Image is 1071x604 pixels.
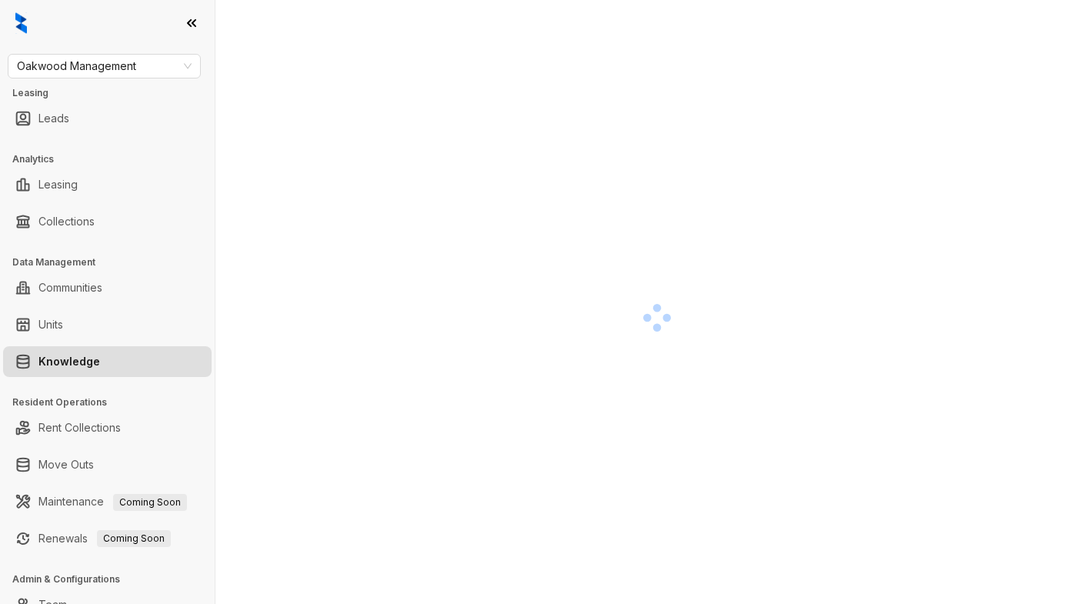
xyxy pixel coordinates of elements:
[12,86,215,100] h3: Leasing
[3,309,212,340] li: Units
[38,309,63,340] a: Units
[38,169,78,200] a: Leasing
[3,272,212,303] li: Communities
[3,449,212,480] li: Move Outs
[97,530,171,547] span: Coming Soon
[3,103,212,134] li: Leads
[3,486,212,517] li: Maintenance
[3,169,212,200] li: Leasing
[15,12,27,34] img: logo
[3,523,212,554] li: Renewals
[3,206,212,237] li: Collections
[12,255,215,269] h3: Data Management
[38,206,95,237] a: Collections
[38,272,102,303] a: Communities
[38,523,171,554] a: RenewalsComing Soon
[17,55,192,78] span: Oakwood Management
[38,346,100,377] a: Knowledge
[3,412,212,443] li: Rent Collections
[12,395,215,409] h3: Resident Operations
[12,572,215,586] h3: Admin & Configurations
[113,494,187,511] span: Coming Soon
[38,412,121,443] a: Rent Collections
[3,346,212,377] li: Knowledge
[12,152,215,166] h3: Analytics
[38,103,69,134] a: Leads
[38,449,94,480] a: Move Outs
